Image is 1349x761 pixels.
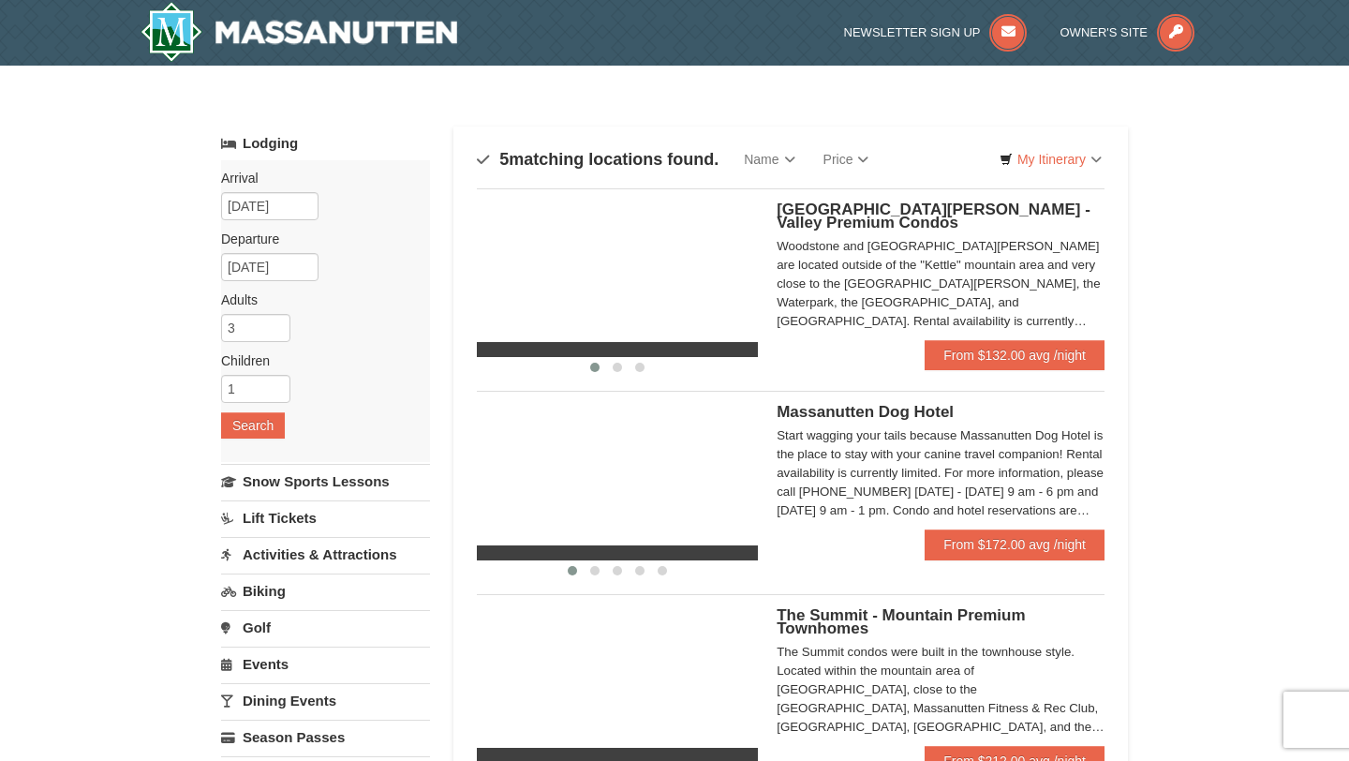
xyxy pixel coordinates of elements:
[141,2,457,62] img: Massanutten Resort Logo
[221,683,430,718] a: Dining Events
[221,230,416,248] label: Departure
[777,426,1104,520] div: Start wagging your tails because Massanutten Dog Hotel is the place to stay with your canine trav...
[844,25,981,39] span: Newsletter Sign Up
[809,141,883,178] a: Price
[221,412,285,439] button: Search
[777,403,954,421] span: Massanutten Dog Hotel
[221,500,430,535] a: Lift Tickets
[221,464,430,499] a: Snow Sports Lessons
[777,643,1104,737] div: The Summit condos were built in the townhouse style. Located within the mountain area of [GEOGRAP...
[221,610,430,645] a: Golf
[777,237,1104,331] div: Woodstone and [GEOGRAPHIC_DATA][PERSON_NAME] are located outside of the "Kettle" mountain area an...
[221,127,430,160] a: Lodging
[221,291,416,309] label: Adults
[925,530,1104,560] a: From $172.00 avg /night
[221,537,430,572] a: Activities & Attractions
[844,25,1028,39] a: Newsletter Sign Up
[221,647,430,681] a: Events
[221,169,416,187] label: Arrival
[730,141,808,178] a: Name
[777,201,1090,231] span: [GEOGRAPHIC_DATA][PERSON_NAME] - Valley Premium Condos
[221,574,430,608] a: Biking
[925,340,1104,370] a: From $132.00 avg /night
[221,351,416,370] label: Children
[987,145,1114,173] a: My Itinerary
[221,720,430,754] a: Season Passes
[1060,25,1195,39] a: Owner's Site
[777,606,1025,637] span: The Summit - Mountain Premium Townhomes
[141,2,457,62] a: Massanutten Resort
[1060,25,1149,39] span: Owner's Site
